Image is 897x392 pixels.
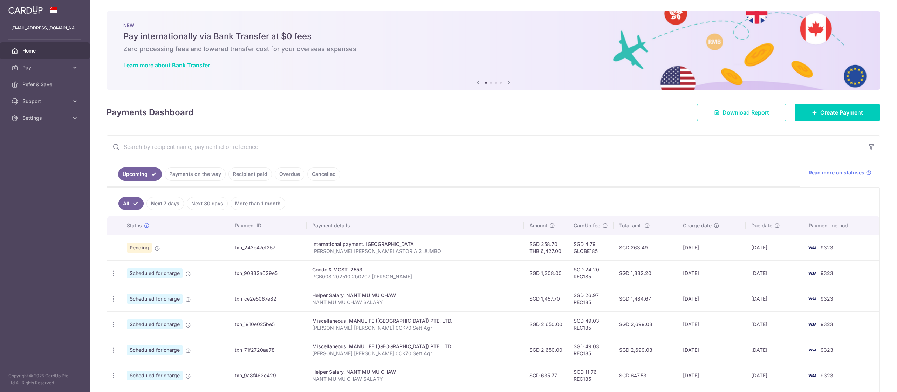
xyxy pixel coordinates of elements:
[312,343,518,350] div: Miscellaneous. MANULIFE ([GEOGRAPHIC_DATA]) PTE. LTD.
[805,243,819,252] img: Bank Card
[723,108,769,117] span: Download Report
[568,260,614,286] td: SGD 24.20 REC185
[312,376,518,383] p: NANT MU MU CHAW SALARY
[524,235,568,260] td: SGD 258.70 THB 6,427.00
[677,337,746,363] td: [DATE]
[107,106,193,119] h4: Payments Dashboard
[746,286,803,311] td: [DATE]
[107,136,863,158] input: Search by recipient name, payment id or reference
[697,104,786,121] a: Download Report
[677,311,746,337] td: [DATE]
[795,104,880,121] a: Create Payment
[529,222,547,229] span: Amount
[22,64,69,71] span: Pay
[123,45,863,53] h6: Zero processing fees and lowered transfer cost for your overseas expenses
[568,286,614,311] td: SGD 26.97 REC185
[229,337,307,363] td: txn_71f2720aa78
[614,235,677,260] td: SGD 263.49
[312,292,518,299] div: Helper Salary. NANT MU MU CHAW
[312,241,518,248] div: International payment. [GEOGRAPHIC_DATA]
[229,235,307,260] td: txn_243e47cf257
[524,337,568,363] td: SGD 2,650.00
[123,31,863,42] h5: Pay internationally via Bank Transfer at $0 fees
[746,311,803,337] td: [DATE]
[746,235,803,260] td: [DATE]
[187,197,228,210] a: Next 30 days
[307,216,524,235] th: Payment details
[127,268,183,278] span: Scheduled for charge
[275,167,304,181] a: Overdue
[524,363,568,388] td: SGD 635.77
[229,260,307,286] td: txn_90832a629e5
[746,363,803,388] td: [DATE]
[22,98,69,105] span: Support
[821,321,833,327] span: 9323
[821,372,833,378] span: 9323
[619,222,642,229] span: Total amt.
[127,222,142,229] span: Status
[229,311,307,337] td: txn_1910e025be5
[312,350,518,357] p: [PERSON_NAME] [PERSON_NAME] 0CK70 Sett Agr
[312,266,518,273] div: Condo & MCST. 2553
[821,347,833,353] span: 9323
[568,363,614,388] td: SGD 11.76 REC185
[677,286,746,311] td: [DATE]
[568,337,614,363] td: SGD 49.03 REC185
[231,197,285,210] a: More than 1 month
[228,167,272,181] a: Recipient paid
[805,269,819,277] img: Bank Card
[127,345,183,355] span: Scheduled for charge
[524,260,568,286] td: SGD 1,308.00
[820,108,863,117] span: Create Payment
[821,270,833,276] span: 9323
[805,371,819,380] img: Bank Card
[307,167,340,181] a: Cancelled
[312,273,518,280] p: PGB008 202510 2b0207 [PERSON_NAME]
[809,169,871,176] a: Read more on statuses
[312,369,518,376] div: Helper Salary. NANT MU MU CHAW
[683,222,712,229] span: Charge date
[677,363,746,388] td: [DATE]
[146,197,184,210] a: Next 7 days
[614,311,677,337] td: SGD 2,699.03
[229,286,307,311] td: txn_ce2e5067e82
[312,248,518,255] p: [PERSON_NAME] [PERSON_NAME] ASTORIA 2 JUMBO
[118,197,144,210] a: All
[809,169,864,176] span: Read more on statuses
[805,295,819,303] img: Bank Card
[746,260,803,286] td: [DATE]
[229,363,307,388] td: txn_9a8f462c429
[568,311,614,337] td: SGD 49.03 REC185
[805,346,819,354] img: Bank Card
[574,222,600,229] span: CardUp fee
[614,363,677,388] td: SGD 647.53
[803,216,879,235] th: Payment method
[123,22,863,28] p: NEW
[614,260,677,286] td: SGD 1,332.20
[127,319,183,329] span: Scheduled for charge
[614,286,677,311] td: SGD 1,484.67
[8,6,43,14] img: CardUp
[107,11,880,90] img: Bank transfer banner
[746,337,803,363] td: [DATE]
[123,62,210,69] a: Learn more about Bank Transfer
[821,245,833,250] span: 9323
[677,235,746,260] td: [DATE]
[11,25,78,32] p: [EMAIL_ADDRESS][DOMAIN_NAME]
[165,167,226,181] a: Payments on the way
[22,47,69,54] span: Home
[127,371,183,380] span: Scheduled for charge
[821,296,833,302] span: 9323
[22,115,69,122] span: Settings
[677,260,746,286] td: [DATE]
[312,324,518,331] p: [PERSON_NAME] [PERSON_NAME] 0CK70 Sett Agr
[805,320,819,329] img: Bank Card
[118,167,162,181] a: Upcoming
[524,311,568,337] td: SGD 2,650.00
[614,337,677,363] td: SGD 2,699.03
[751,222,772,229] span: Due date
[22,81,69,88] span: Refer & Save
[312,299,518,306] p: NANT MU MU CHAW SALARY
[229,216,307,235] th: Payment ID
[127,243,152,253] span: Pending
